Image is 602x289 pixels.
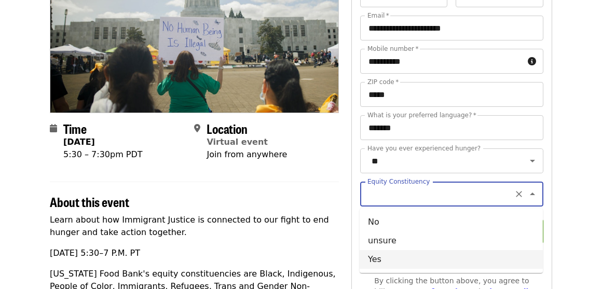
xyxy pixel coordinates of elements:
[360,213,543,231] li: No
[525,187,540,201] button: Close
[512,187,526,201] button: Clear
[360,49,524,74] input: Mobile number
[207,137,268,147] a: Virtual event
[50,123,57,133] i: calendar icon
[50,247,339,259] p: [DATE] 5:30–7 P.M. PT
[194,123,200,133] i: map-marker-alt icon
[367,178,430,185] label: Equity Constituency
[63,119,87,137] span: Time
[360,16,543,40] input: Email
[360,115,543,140] input: What is your preferred language?
[63,148,143,161] div: 5:30 – 7:30pm PDT
[528,57,536,66] i: circle-info icon
[367,145,481,152] label: Have you ever experienced hunger?
[367,46,418,52] label: Mobile number
[63,137,95,147] strong: [DATE]
[525,154,540,168] button: Open
[207,149,287,159] span: Join from anywhere
[360,82,543,107] input: ZIP code
[50,214,339,239] p: Learn about how Immigrant Justice is connected to our fight to end hunger and take action together.
[367,112,476,118] label: What is your preferred language?
[50,192,129,211] span: About this event
[367,12,389,19] label: Email
[360,250,543,269] li: Yes
[367,79,399,85] label: ZIP code
[360,231,543,250] li: unsure
[207,119,248,137] span: Location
